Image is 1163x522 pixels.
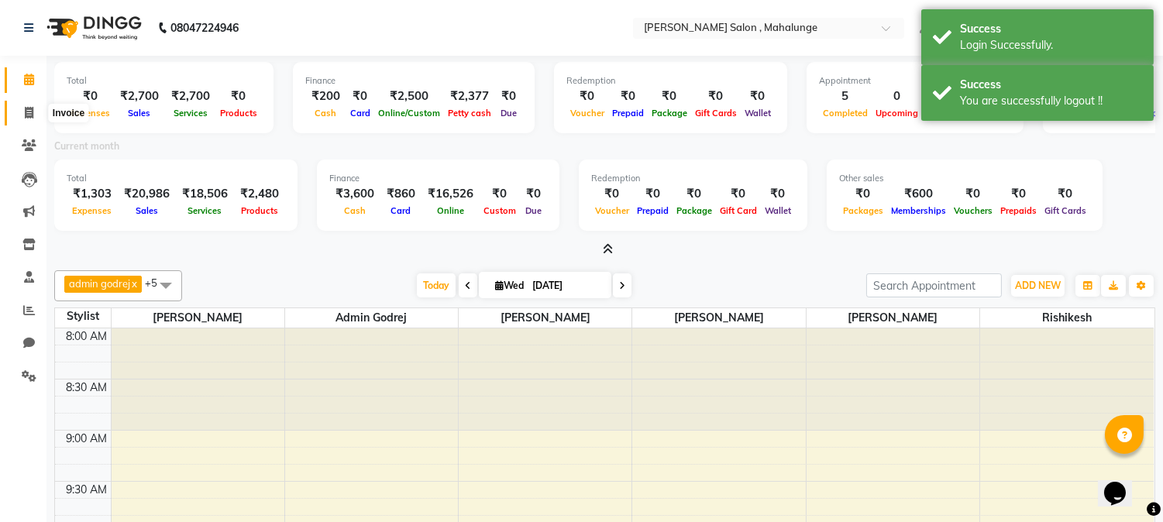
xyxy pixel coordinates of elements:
div: ₹0 [346,88,374,105]
span: [PERSON_NAME] [459,308,631,328]
div: Redemption [566,74,775,88]
span: Wallet [741,108,775,118]
span: Prepaids [996,205,1041,216]
div: ₹200 [305,88,346,105]
div: ₹0 [566,88,608,105]
span: Services [170,108,212,118]
div: ₹0 [673,185,716,203]
span: Rishikesh [980,308,1154,328]
img: logo [40,6,146,50]
span: admin godrej [69,277,130,290]
div: ₹18,506 [176,185,234,203]
div: ₹2,500 [374,88,444,105]
div: 9:30 AM [64,482,111,498]
div: Appointment [819,74,1011,88]
span: [PERSON_NAME] [112,308,284,328]
span: Cash [311,108,341,118]
div: ₹0 [520,185,547,203]
div: Total [67,172,285,185]
div: Finance [305,74,522,88]
span: Card [346,108,374,118]
span: Cash [340,205,370,216]
div: ₹600 [887,185,950,203]
span: Voucher [566,108,608,118]
span: Completed [819,108,872,118]
button: ADD NEW [1011,275,1065,297]
label: Current month [54,139,119,153]
iframe: chat widget [1098,460,1148,507]
div: ₹2,700 [114,88,165,105]
span: Sales [125,108,155,118]
div: 9:00 AM [64,431,111,447]
span: Products [216,108,261,118]
div: ₹20,986 [118,185,176,203]
span: Vouchers [950,205,996,216]
span: [PERSON_NAME] [632,308,805,328]
div: ₹0 [495,88,522,105]
div: ₹2,700 [165,88,216,105]
input: 2025-09-03 [528,274,605,297]
span: Packages [839,205,887,216]
span: Package [648,108,691,118]
div: ₹16,526 [422,185,480,203]
span: Due [497,108,521,118]
div: ₹0 [608,88,648,105]
span: Online/Custom [374,108,444,118]
span: Custom [480,205,520,216]
div: Redemption [591,172,795,185]
span: Wallet [761,205,795,216]
span: Sales [132,205,162,216]
span: Prepaid [608,108,648,118]
div: ₹0 [67,88,114,105]
div: ₹0 [216,88,261,105]
div: ₹0 [633,185,673,203]
div: Total [67,74,261,88]
span: Petty cash [444,108,495,118]
span: Gift Cards [691,108,741,118]
span: Online [433,205,468,216]
div: ₹2,377 [444,88,495,105]
div: ₹3,600 [329,185,380,203]
span: Prepaid [633,205,673,216]
div: ₹2,480 [234,185,285,203]
input: Search Appointment [866,273,1002,297]
span: ADD NEW [1015,280,1061,291]
span: Services [184,205,226,216]
span: Expenses [69,205,116,216]
span: Package [673,205,716,216]
div: ₹0 [480,185,520,203]
div: Success [960,21,1142,37]
span: Today [417,273,456,297]
div: Success [960,77,1142,93]
span: Gift Card [716,205,761,216]
span: Memberships [887,205,950,216]
div: Stylist [55,308,111,325]
div: 5 [819,88,872,105]
div: ₹0 [691,88,741,105]
div: 0 [872,88,922,105]
div: ₹0 [591,185,633,203]
b: 08047224946 [170,6,239,50]
span: +5 [145,276,169,289]
div: ₹0 [1041,185,1090,203]
div: ₹0 [741,88,775,105]
div: ₹1,303 [67,185,118,203]
span: Gift Cards [1041,205,1090,216]
div: ₹0 [839,185,887,203]
div: 8:30 AM [64,379,111,396]
div: Invoice [49,104,88,122]
span: [PERSON_NAME] [807,308,979,328]
span: admin godrej [285,308,458,328]
div: ₹0 [716,185,761,203]
span: Card [387,205,415,216]
span: Upcoming [872,108,922,118]
span: Due [521,205,545,216]
div: ₹0 [996,185,1041,203]
span: Wed [491,280,528,291]
div: Other sales [839,172,1090,185]
div: ₹0 [648,88,691,105]
div: ₹860 [380,185,422,203]
div: Login Successfully. [960,37,1142,53]
div: Finance [329,172,547,185]
div: ₹0 [950,185,996,203]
